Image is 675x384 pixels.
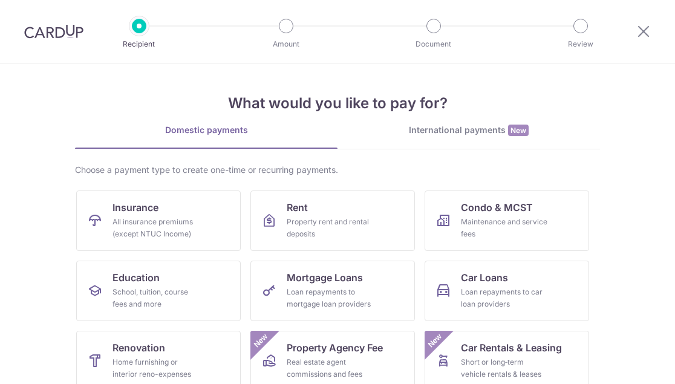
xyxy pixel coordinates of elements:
[112,216,200,240] div: All insurance premiums (except NTUC Income)
[112,286,200,310] div: School, tuition, course fees and more
[425,261,589,321] a: Car LoansLoan repayments to car loan providers
[241,38,331,50] p: Amount
[287,200,308,215] span: Rent
[75,124,337,136] div: Domestic payments
[112,200,158,215] span: Insurance
[112,340,165,355] span: Renovation
[461,286,548,310] div: Loan repayments to car loan providers
[250,190,415,251] a: RentProperty rent and rental deposits
[337,124,600,137] div: International payments
[287,356,374,380] div: Real estate agent commissions and fees
[389,38,478,50] p: Document
[251,331,271,351] span: New
[536,38,625,50] p: Review
[287,286,374,310] div: Loan repayments to mortgage loan providers
[94,38,184,50] p: Recipient
[75,164,600,176] div: Choose a payment type to create one-time or recurring payments.
[75,93,600,114] h4: What would you like to pay for?
[461,216,548,240] div: Maintenance and service fees
[461,340,562,355] span: Car Rentals & Leasing
[287,340,383,355] span: Property Agency Fee
[461,356,548,380] div: Short or long‑term vehicle rentals & leases
[112,356,200,380] div: Home furnishing or interior reno-expenses
[24,24,83,39] img: CardUp
[461,200,533,215] span: Condo & MCST
[287,270,363,285] span: Mortgage Loans
[508,125,529,136] span: New
[425,331,445,351] span: New
[287,216,374,240] div: Property rent and rental deposits
[461,270,508,285] span: Car Loans
[112,270,160,285] span: Education
[425,190,589,251] a: Condo & MCSTMaintenance and service fees
[76,190,241,251] a: InsuranceAll insurance premiums (except NTUC Income)
[76,261,241,321] a: EducationSchool, tuition, course fees and more
[250,261,415,321] a: Mortgage LoansLoan repayments to mortgage loan providers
